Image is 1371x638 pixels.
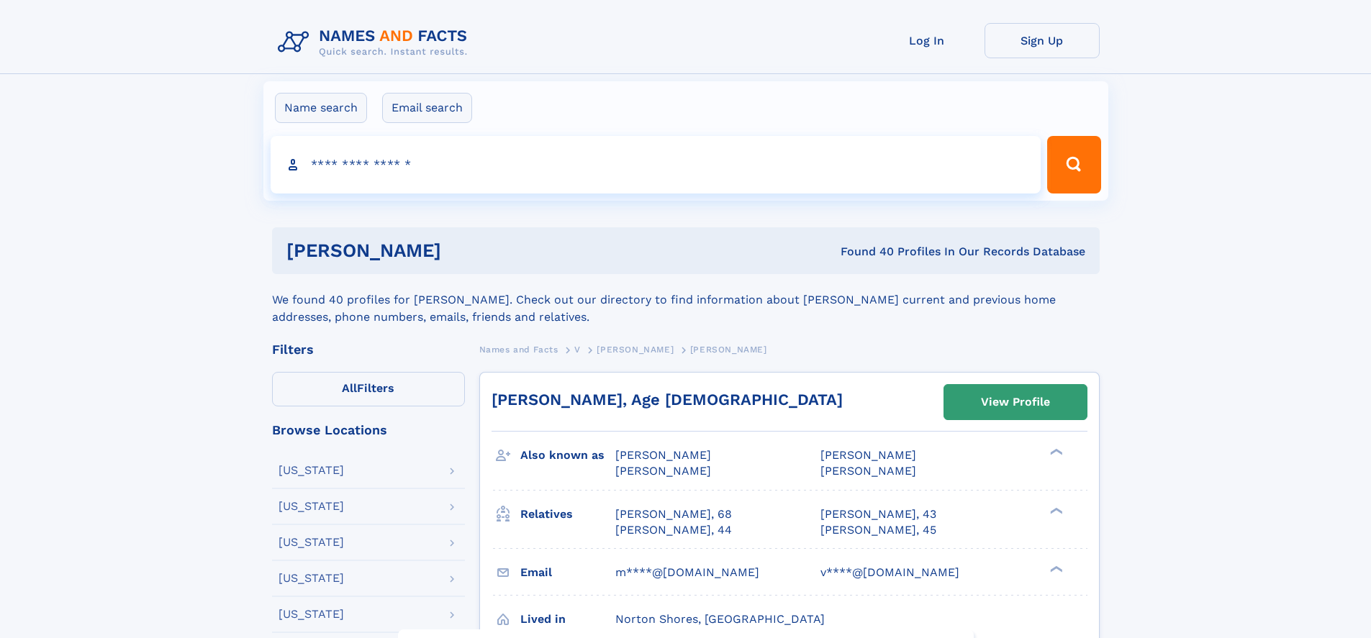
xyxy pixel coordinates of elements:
[279,501,344,512] div: [US_STATE]
[271,136,1041,193] input: search input
[275,93,367,123] label: Name search
[520,560,615,585] h3: Email
[615,464,711,478] span: [PERSON_NAME]
[272,274,1100,326] div: We found 40 profiles for [PERSON_NAME]. Check out our directory to find information about [PERSON...
[615,612,825,626] span: Norton Shores, [GEOGRAPHIC_DATA]
[820,464,916,478] span: [PERSON_NAME]
[574,340,581,358] a: V
[279,609,344,620] div: [US_STATE]
[574,345,581,355] span: V
[615,448,711,462] span: [PERSON_NAME]
[820,522,936,538] a: [PERSON_NAME], 45
[869,23,985,58] a: Log In
[279,573,344,584] div: [US_STATE]
[520,502,615,527] h3: Relatives
[492,391,843,409] a: [PERSON_NAME], Age [DEMOGRAPHIC_DATA]
[272,343,465,356] div: Filters
[615,522,732,538] a: [PERSON_NAME], 44
[615,506,732,522] a: [PERSON_NAME], 68
[944,385,1087,419] a: View Profile
[286,242,641,260] h1: [PERSON_NAME]
[279,465,344,476] div: [US_STATE]
[985,23,1100,58] a: Sign Up
[272,424,465,437] div: Browse Locations
[1046,506,1064,515] div: ❯
[641,244,1085,260] div: Found 40 Profiles In Our Records Database
[520,607,615,632] h3: Lived in
[690,345,767,355] span: [PERSON_NAME]
[382,93,472,123] label: Email search
[272,23,479,62] img: Logo Names and Facts
[272,372,465,406] label: Filters
[981,386,1050,419] div: View Profile
[520,443,615,468] h3: Also known as
[1046,564,1064,573] div: ❯
[597,340,674,358] a: [PERSON_NAME]
[1046,447,1064,457] div: ❯
[820,448,916,462] span: [PERSON_NAME]
[279,537,344,548] div: [US_STATE]
[597,345,674,355] span: [PERSON_NAME]
[1047,136,1100,193] button: Search Button
[342,381,357,395] span: All
[479,340,558,358] a: Names and Facts
[820,506,936,522] a: [PERSON_NAME], 43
